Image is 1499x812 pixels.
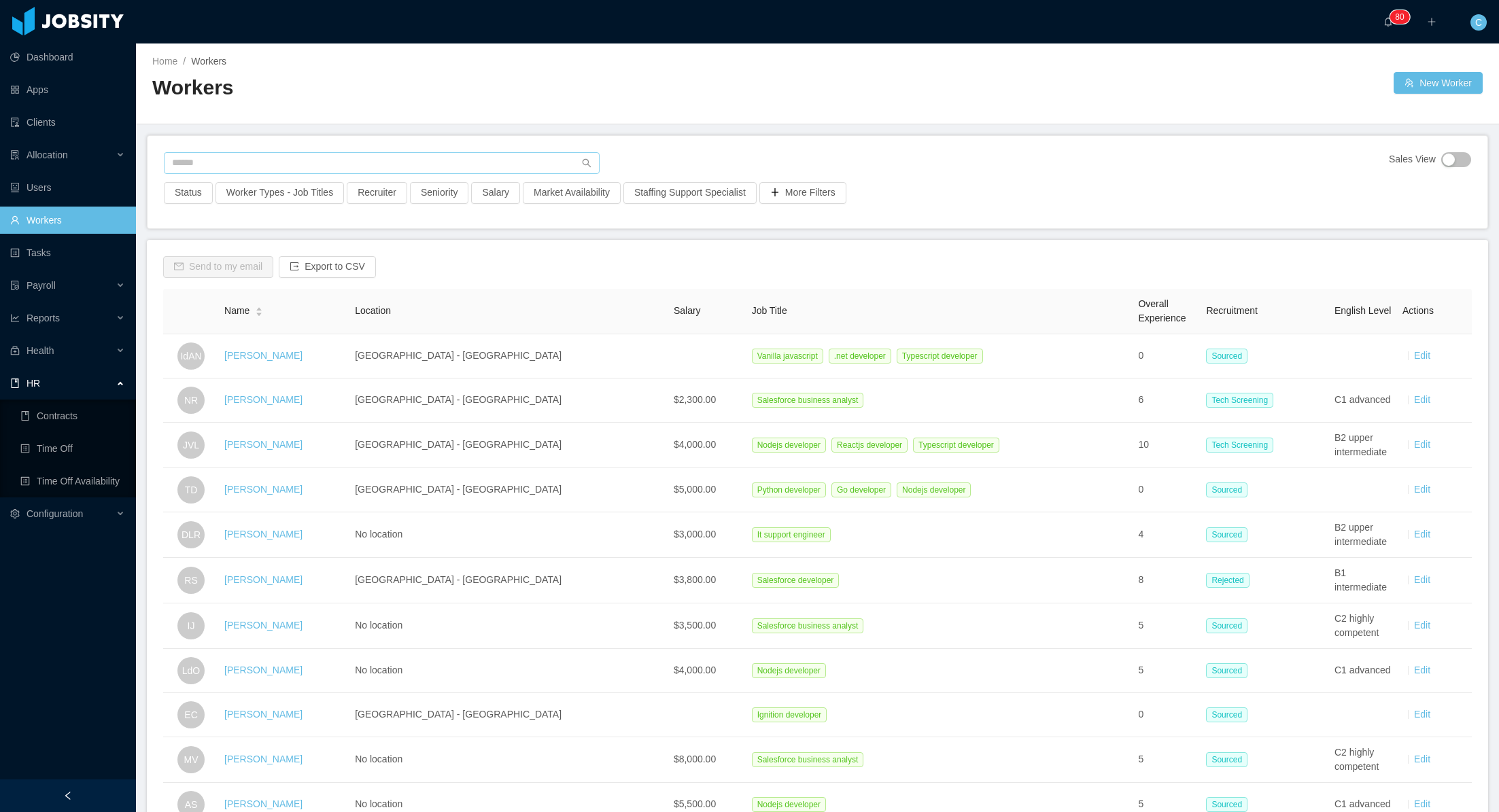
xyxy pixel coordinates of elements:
p: 8 [1395,10,1400,24]
td: 0 [1133,334,1201,378]
span: IdAN [180,342,201,370]
span: Configuration [27,508,83,519]
button: icon: usergroup-addNew Worker [1394,72,1483,94]
sup: 80 [1390,10,1409,24]
td: No location [349,649,668,693]
span: EC [184,701,197,728]
span: Salary [674,305,701,316]
span: Salesforce business analyst [752,393,864,408]
a: Sourced [1206,709,1253,720]
span: JVL [183,431,199,459]
span: Vanilla javascript [752,349,823,364]
td: C2 highly competent [1329,737,1397,783]
td: [GEOGRAPHIC_DATA] - [GEOGRAPHIC_DATA] [349,423,668,468]
td: No location [349,737,668,783]
td: [GEOGRAPHIC_DATA] - [GEOGRAPHIC_DATA] [349,693,668,737]
span: Sourced [1206,349,1247,364]
span: Health [27,345,54,356]
a: [PERSON_NAME] [224,529,303,540]
span: Tech Screening [1206,438,1273,453]
i: icon: file-protect [10,281,20,290]
a: Tech Screening [1206,394,1279,405]
span: Ignition developer [752,707,827,722]
td: C2 highly competent [1329,603,1397,649]
button: Recruiter [347,182,407,204]
a: icon: pie-chartDashboard [10,43,125,71]
span: Salesforce business analyst [752,752,864,767]
button: Market Availability [523,182,621,204]
button: icon: plusMore Filters [759,182,846,204]
span: Recruitment [1206,305,1257,316]
span: $5,500.00 [674,798,716,809]
span: $2,300.00 [674,394,716,405]
a: Edit [1414,620,1430,631]
td: [GEOGRAPHIC_DATA] - [GEOGRAPHIC_DATA] [349,558,668,603]
button: Salary [471,182,520,204]
td: 0 [1133,468,1201,512]
i: icon: setting [10,509,20,518]
td: 8 [1133,558,1201,603]
a: Sourced [1206,754,1253,764]
span: Allocation [27,149,68,160]
td: 10 [1133,423,1201,468]
a: Sourced [1206,350,1253,361]
span: $5,000.00 [674,484,716,495]
p: 0 [1400,10,1405,24]
a: Edit [1414,350,1430,361]
td: C1 advanced [1329,649,1397,693]
span: IJ [188,612,195,639]
a: [PERSON_NAME] [224,665,303,675]
span: It support engineer [752,527,831,542]
span: Python developer [752,482,826,497]
span: .net developer [829,349,891,364]
a: icon: userWorkers [10,207,125,234]
a: icon: bookContracts [20,402,125,429]
a: Edit [1414,529,1430,540]
a: [PERSON_NAME] [224,754,303,764]
span: Salesforce developer [752,573,840,588]
span: MV [184,746,199,773]
td: No location [349,603,668,649]
i: icon: line-chart [10,313,20,323]
i: icon: book [10,378,20,388]
a: Sourced [1206,665,1253,675]
a: [PERSON_NAME] [224,620,303,631]
span: Reports [27,313,60,323]
a: [PERSON_NAME] [224,350,303,361]
td: 5 [1133,603,1201,649]
span: Typescript developer [913,438,999,453]
span: Sales View [1389,152,1436,167]
td: C1 advanced [1329,378,1397,423]
td: B1 intermediate [1329,558,1397,603]
span: Tech Screening [1206,393,1273,408]
a: Edit [1414,709,1430,720]
span: Typescript developer [897,349,983,364]
a: icon: profileTime Off Availability [20,467,125,495]
a: Tech Screening [1206,439,1279,450]
span: HR [27,378,40,389]
h2: Workers [152,74,818,102]
a: Rejected [1206,574,1254,585]
i: icon: solution [10,150,20,160]
i: icon: caret-down [256,311,263,315]
i: icon: medicine-box [10,346,20,355]
span: $4,000.00 [674,665,716,675]
span: Overall Experience [1138,298,1186,323]
span: C [1475,14,1482,31]
span: Reactjs developer [831,438,908,453]
td: No location [349,512,668,558]
span: $3,500.00 [674,620,716,631]
span: Salesforce business analyst [752,618,864,633]
td: 5 [1133,737,1201,783]
a: Home [152,56,177,67]
a: Sourced [1206,484,1253,495]
td: 0 [1133,693,1201,737]
a: [PERSON_NAME] [224,798,303,809]
a: [PERSON_NAME] [224,574,303,585]
a: [PERSON_NAME] [224,484,303,495]
button: Status [164,182,213,204]
a: Edit [1414,665,1430,675]
span: Location [355,305,391,316]
i: icon: search [582,158,591,168]
button: Staffing Support Specialist [623,182,757,204]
